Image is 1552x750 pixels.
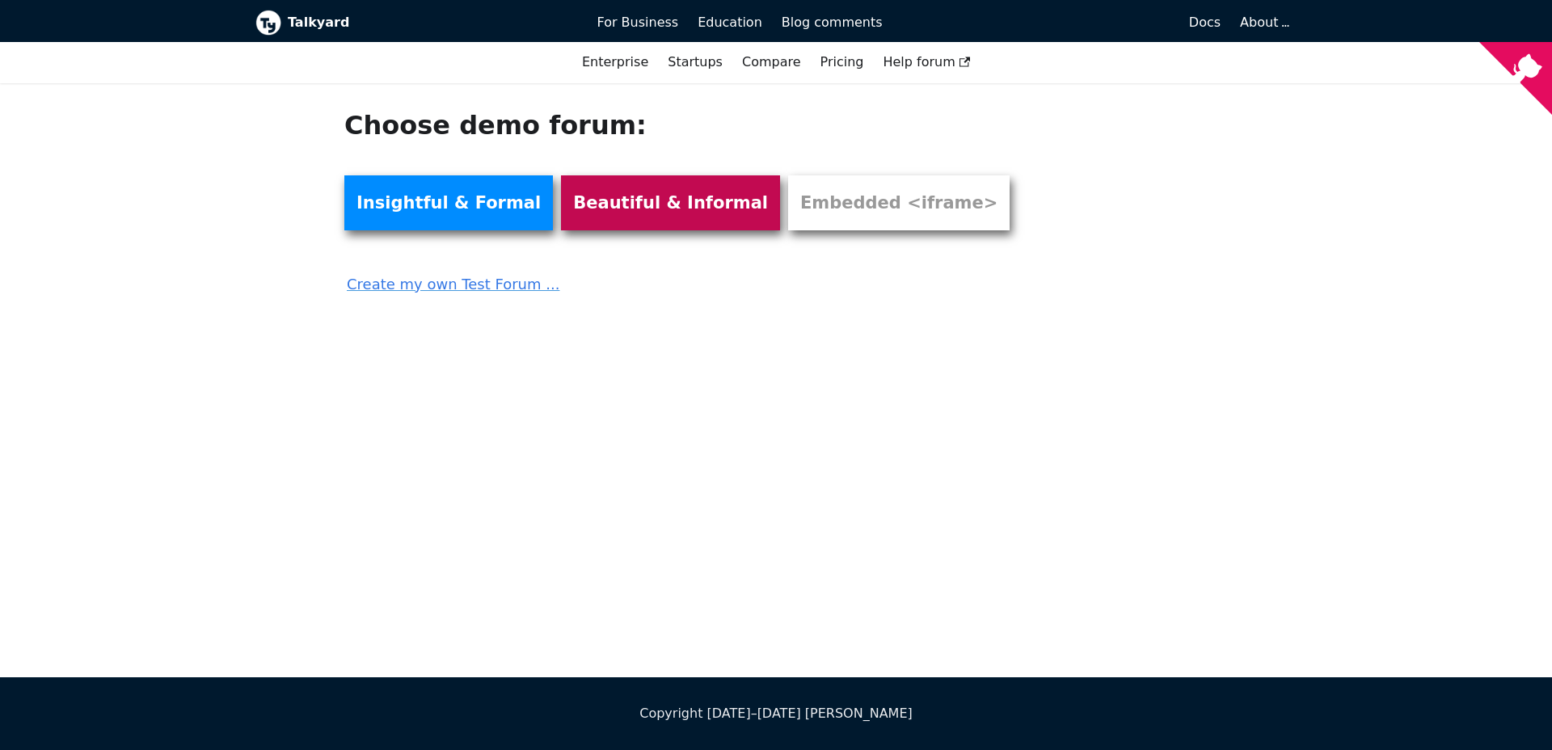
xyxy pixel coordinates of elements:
a: For Business [588,9,689,36]
img: Talkyard logo [255,10,281,36]
a: Blog comments [772,9,892,36]
div: Copyright [DATE]–[DATE] [PERSON_NAME] [255,703,1297,724]
a: About [1240,15,1287,30]
a: Talkyard logoTalkyard [255,10,575,36]
a: Enterprise [572,48,658,76]
span: Education [698,15,762,30]
span: Docs [1189,15,1221,30]
a: Startups [658,48,732,76]
h1: Choose demo forum: [344,109,1030,141]
a: Insightful & Formal [344,175,553,230]
span: For Business [597,15,679,30]
a: Create my own Test Forum ... [344,261,1030,297]
a: Beautiful & Informal [561,175,780,230]
a: Help forum [873,48,980,76]
span: Help forum [883,54,970,70]
a: Education [688,9,772,36]
a: Pricing [811,48,874,76]
a: Docs [892,9,1231,36]
a: Embedded <iframe> [788,175,1010,230]
b: Talkyard [288,12,575,33]
a: Compare [742,54,801,70]
span: Blog comments [782,15,883,30]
